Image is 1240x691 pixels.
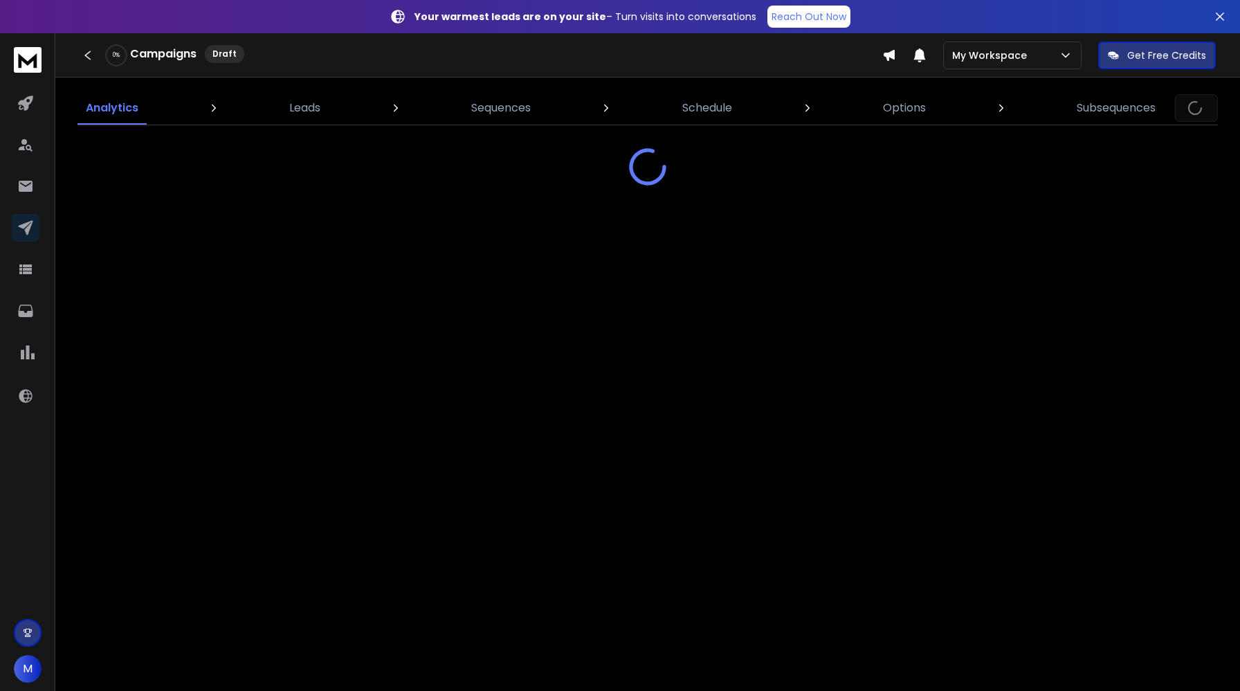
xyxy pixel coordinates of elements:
a: Analytics [77,91,147,125]
a: Sequences [463,91,539,125]
p: My Workspace [952,48,1032,62]
p: 0 % [113,51,120,60]
strong: Your warmest leads are on your site [414,10,606,24]
p: Analytics [86,100,138,116]
button: M [14,655,42,683]
p: Subsequences [1077,100,1156,116]
a: Options [875,91,934,125]
a: Leads [281,91,329,125]
a: Reach Out Now [767,6,850,28]
a: Schedule [674,91,740,125]
p: Options [883,100,926,116]
img: logo [14,47,42,73]
h1: Campaigns [130,46,197,62]
div: Draft [205,45,244,63]
button: Get Free Credits [1098,42,1216,69]
p: Get Free Credits [1127,48,1206,62]
p: – Turn visits into conversations [414,10,756,24]
p: Leads [289,100,320,116]
p: Sequences [471,100,531,116]
p: Reach Out Now [772,10,846,24]
a: Subsequences [1068,91,1164,125]
p: Schedule [682,100,732,116]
